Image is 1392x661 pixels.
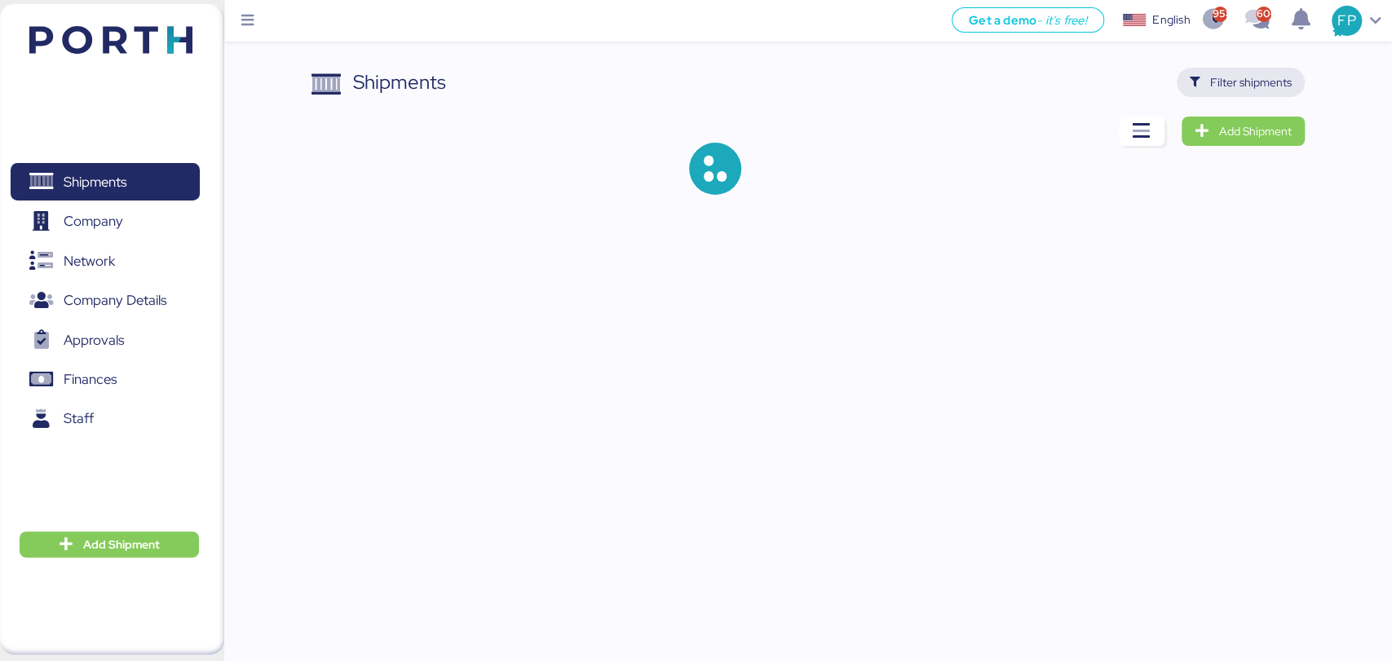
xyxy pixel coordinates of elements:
span: Filter shipments [1210,73,1292,92]
a: Finances [11,361,200,399]
button: Menu [234,7,262,35]
span: Finances [64,368,117,391]
span: Add Shipment [1219,121,1292,141]
a: Approvals [11,321,200,359]
a: Company Details [11,282,200,319]
span: Company Details [64,289,166,312]
a: Staff [11,400,200,438]
span: FP [1337,10,1355,31]
button: Add Shipment [20,531,199,557]
span: Shipments [64,170,126,194]
span: Add Shipment [83,535,160,554]
span: Staff [64,407,94,430]
a: Shipments [11,163,200,201]
button: Filter shipments [1177,68,1305,97]
div: Shipments [353,68,446,97]
a: Add Shipment [1182,117,1305,146]
div: English [1152,11,1190,29]
span: Company [64,209,123,233]
a: Network [11,242,200,280]
span: Approvals [64,328,124,352]
a: Company [11,203,200,240]
span: Network [64,249,115,273]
